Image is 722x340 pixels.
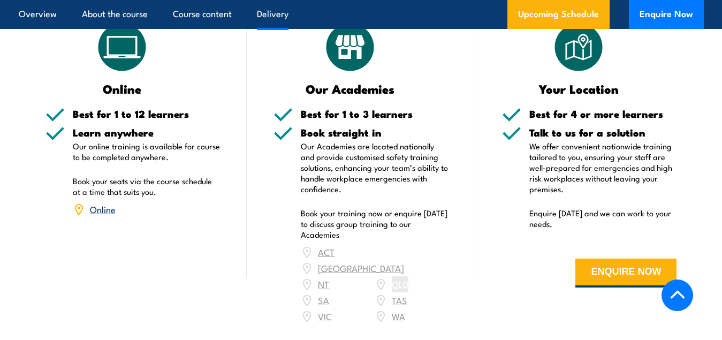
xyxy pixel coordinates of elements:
[73,176,221,197] p: Book your seats via the course schedule at a time that suits you.
[273,82,427,95] h3: Our Academies
[529,208,677,229] p: Enquire [DATE] and we can work to your needs.
[73,109,221,119] h5: Best for 1 to 12 learners
[301,109,449,119] h5: Best for 1 to 3 learners
[73,127,221,138] h5: Learn anywhere
[301,208,449,240] p: Book your training now or enquire [DATE] to discuss group training to our Academies
[529,127,677,138] h5: Talk to us for a solution
[529,141,677,194] p: We offer convenient nationwide training tailored to you, ensuring your staff are well-prepared fo...
[301,141,449,194] p: Our Academies are located nationally and provide customised safety training solutions, enhancing ...
[575,259,677,288] button: ENQUIRE NOW
[529,109,677,119] h5: Best for 4 or more learners
[90,202,116,215] a: Online
[45,82,199,95] h3: Online
[502,82,656,95] h3: Your Location
[301,127,449,138] h5: Book straight in
[73,141,221,162] p: Our online training is available for course to be completed anywhere.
